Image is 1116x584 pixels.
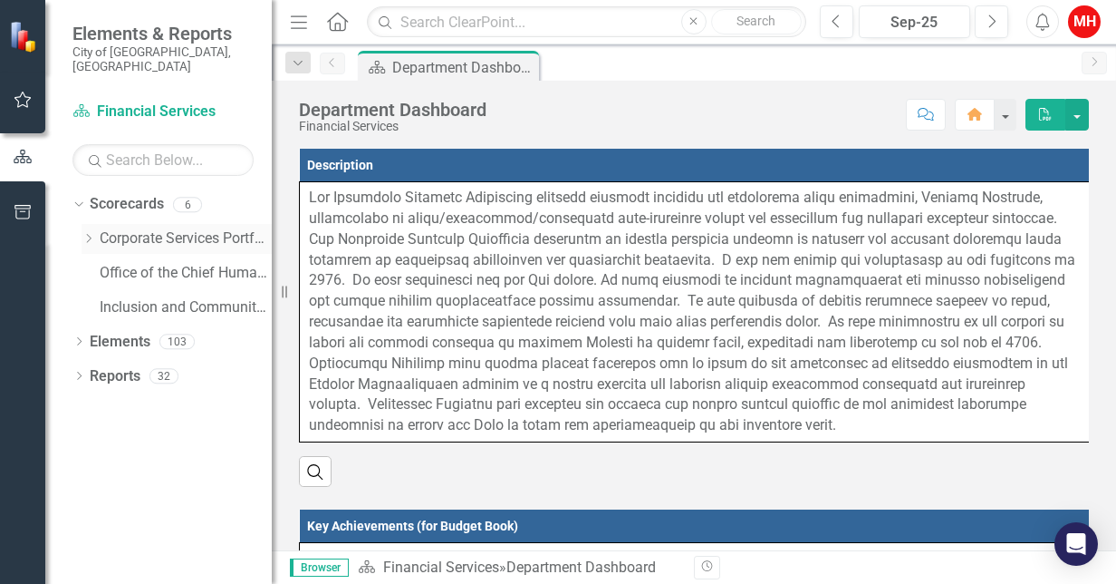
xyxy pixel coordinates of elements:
[90,194,164,215] a: Scorecards
[383,559,499,576] a: Financial Services
[290,559,349,577] span: Browser
[72,144,254,176] input: Search Below...
[711,9,802,34] button: Search
[72,23,254,44] span: Elements & Reports
[72,44,254,74] small: City of [GEOGRAPHIC_DATA], [GEOGRAPHIC_DATA]
[100,229,272,249] a: Corporate Services Portfolio
[736,14,775,28] span: Search
[100,297,272,318] a: Inclusion and Community Outreach
[299,120,486,133] div: Financial Services
[392,56,534,79] div: Department Dashboard
[859,5,970,38] button: Sep-25
[1054,522,1098,566] div: Open Intercom Messenger
[299,100,486,120] div: Department Dashboard
[367,6,806,38] input: Search ClearPoint...
[358,558,680,579] div: »
[9,21,41,53] img: ClearPoint Strategy
[309,188,1080,436] p: Lor Ipsumdolo Sitametc Adipiscing elitsedd eiusmodt incididu utl etdolorema aliqu enimadmini, Ven...
[159,334,195,349] div: 103
[865,12,964,34] div: Sep-25
[90,366,140,387] a: Reports
[90,332,150,353] a: Elements
[1068,5,1101,38] button: MH
[149,368,178,384] div: 32
[506,559,656,576] div: Department Dashboard
[100,263,272,284] a: Office of the Chief Human Resources Officer
[173,197,202,212] div: 6
[72,102,254,122] a: Financial Services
